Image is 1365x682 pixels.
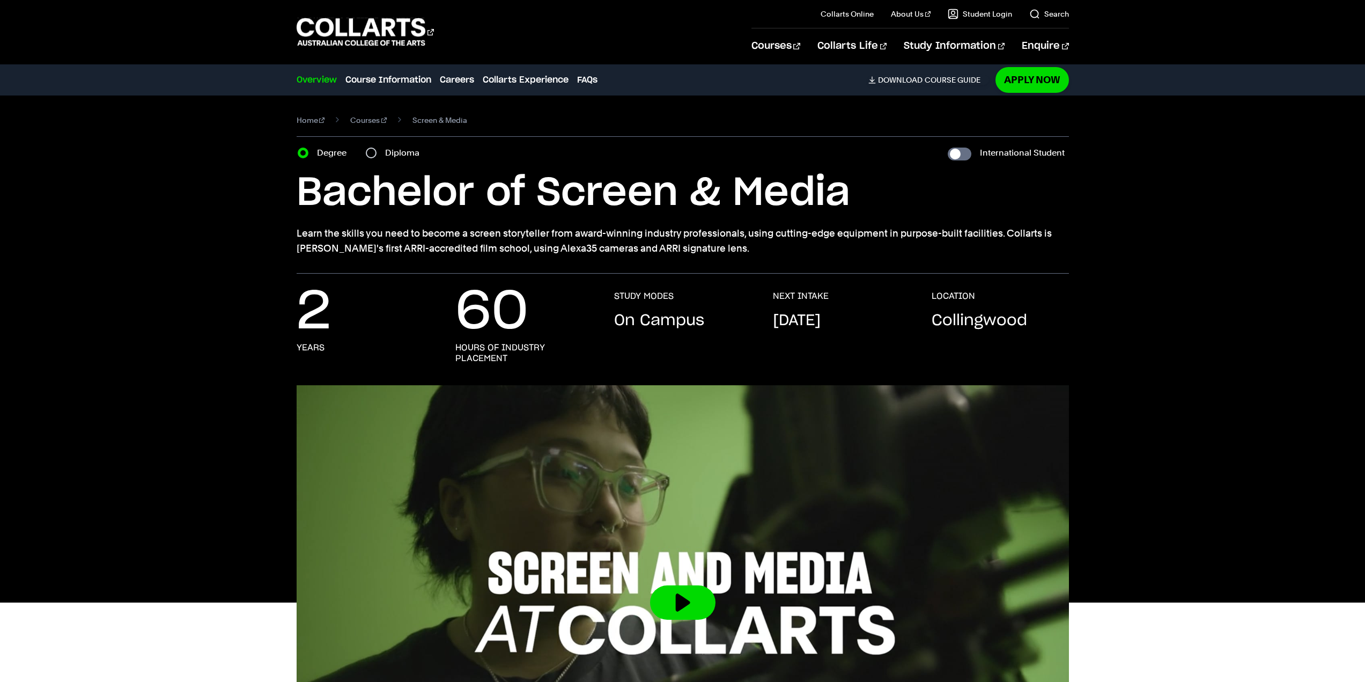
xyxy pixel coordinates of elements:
[297,74,337,86] a: Overview
[773,310,821,332] p: [DATE]
[483,74,569,86] a: Collarts Experience
[821,9,874,19] a: Collarts Online
[817,28,887,64] a: Collarts Life
[385,145,426,160] label: Diploma
[891,9,931,19] a: About Us
[751,28,800,64] a: Courses
[904,28,1005,64] a: Study Information
[455,342,593,364] h3: hours of industry placement
[317,145,353,160] label: Degree
[455,291,528,334] p: 60
[995,67,1069,92] a: Apply Now
[1029,9,1069,19] a: Search
[297,342,324,353] h3: years
[878,75,923,85] span: Download
[932,310,1027,332] p: Collingwood
[614,291,674,302] h3: STUDY MODES
[980,145,1065,160] label: International Student
[440,74,474,86] a: Careers
[614,310,704,332] p: On Campus
[297,226,1069,256] p: Learn the skills you need to become a screen storyteller from award-winning industry professional...
[350,113,387,128] a: Courses
[932,291,975,302] h3: LOCATION
[1022,28,1068,64] a: Enquire
[297,169,1069,217] h1: Bachelor of Screen & Media
[297,17,434,47] div: Go to homepage
[868,75,989,85] a: DownloadCourse Guide
[297,291,331,334] p: 2
[297,113,325,128] a: Home
[412,113,467,128] span: Screen & Media
[577,74,597,86] a: FAQs
[948,9,1012,19] a: Student Login
[773,291,829,302] h3: NEXT INTAKE
[345,74,431,86] a: Course Information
